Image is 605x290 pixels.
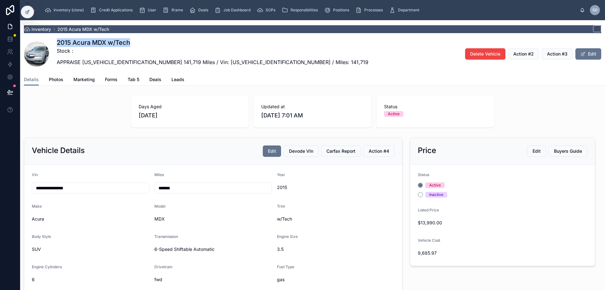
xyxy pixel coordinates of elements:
span: Acura [32,216,149,222]
span: Days Aged [139,104,241,110]
div: Active [429,182,441,188]
a: Positions [322,4,354,16]
button: Carfax Report [321,145,361,157]
span: $13,990.00 [418,220,587,226]
span: 6 [32,276,149,283]
span: Edit [268,148,276,154]
span: 3.5 [277,246,395,252]
span: Edit [533,148,541,154]
a: Details [24,74,39,86]
button: Delete Vehicle [465,48,505,60]
h2: Price [418,145,436,156]
span: Year [277,172,285,177]
span: Status [418,172,429,177]
span: Listed Price [418,208,439,212]
span: Vehicle Cost [418,238,440,243]
a: Inventory [24,26,51,33]
span: Carfax Report [326,148,355,154]
button: Action #4 [363,145,395,157]
span: User [148,8,156,13]
span: Marketing [73,76,95,83]
span: Processes [364,8,383,13]
h1: 2015 Acura MDX w/Tech [57,38,368,47]
span: [DATE] 7:01 AM [261,111,364,120]
span: SOPs [266,8,275,13]
span: Forms [105,76,118,83]
span: Trim [277,204,285,209]
a: Leads [171,74,184,86]
span: Devode VIn [289,148,313,154]
span: Engine Size [277,234,298,239]
button: Edit [527,145,546,157]
p: Stock : [57,47,368,55]
span: Credit Applications [99,8,133,13]
span: Iframe [171,8,183,13]
button: Devode VIn [284,145,319,157]
span: Details [24,76,39,83]
span: 6-Speed Shiftable Automatic [154,246,272,252]
span: 9,685.97 [418,250,587,256]
div: Active [388,111,400,117]
p: [DATE] [139,111,158,120]
span: Miles [154,172,164,177]
a: User [137,4,161,16]
span: Tab 5 [128,76,139,83]
a: Iframe [161,4,187,16]
button: Edit [263,145,281,157]
span: Fuel Type [277,264,294,269]
a: 2015 Acura MDX w/Tech [57,26,109,33]
a: Deals [149,74,161,86]
span: Delete Vehicle [470,51,500,57]
span: Transmission [154,234,178,239]
span: Status [384,104,487,110]
span: w/Tech [277,216,395,222]
a: Department [387,4,424,16]
h2: Vehicle Details [32,145,85,156]
button: Action #2 [508,48,539,60]
button: Action #3 [542,48,573,60]
a: Responsibilities [280,4,322,16]
span: Vin [32,172,38,177]
a: Photos [49,74,63,86]
span: Positions [333,8,349,13]
span: Updated at [261,104,364,110]
span: Action #3 [547,51,568,57]
span: Make [32,204,42,209]
dealr-vin-appraise-vehicle-odo: 141,719 Miles [184,59,215,65]
span: gas [277,276,395,283]
span: Responsibilities [291,8,318,13]
span: Drivetrain [154,264,172,269]
span: Inventory (clone) [54,8,84,13]
a: Tab 5 [128,74,139,86]
span: Job Dashboard [223,8,251,13]
div: scrollable content [40,3,580,17]
a: SOPs [255,4,280,16]
a: Inventory (clone) [43,4,88,16]
span: Body Style [32,234,51,239]
span: Inventory [32,26,51,33]
span: SD [592,8,598,13]
p: / Vin: [US_VEHICLE_IDENTIFICATION_NUMBER] / Miles: 141,719 [57,58,368,66]
span: Model [154,204,165,209]
span: 2015 [277,184,395,191]
span: fwd [154,276,272,283]
button: Buyers Guide [549,145,587,157]
span: Department [398,8,419,13]
span: MDX [154,216,272,222]
span: SUV [32,246,149,252]
dealr-vin-appraise-vehicle-title: APPRAISE [57,59,81,65]
span: Action #4 [369,148,389,154]
span: Photos [49,76,63,83]
span: Engine Cylinders [32,264,62,269]
a: Deals [187,4,213,16]
button: Edit [575,48,601,60]
span: Leads [171,76,184,83]
dealr-vin-appraise-vehicle-vin: [US_VEHICLE_IDENTIFICATION_NUMBER] [82,59,182,65]
span: Deals [149,76,161,83]
div: Inactive [429,192,443,198]
a: Marketing [73,74,95,86]
a: Forms [105,74,118,86]
a: Job Dashboard [213,4,255,16]
span: Action #2 [513,51,534,57]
